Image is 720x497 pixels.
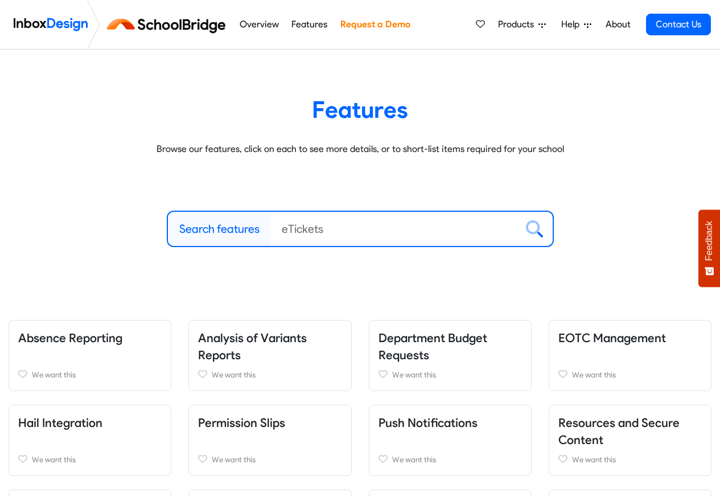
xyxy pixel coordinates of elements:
[558,416,680,447] a: Resources and Secure Content
[17,95,703,124] heading: Features
[212,455,256,464] span: We want this
[540,320,720,391] div: EOTC Management
[18,453,162,466] a: We want this
[32,370,76,379] span: We want this
[32,455,76,464] span: We want this
[540,405,720,476] div: Resources and Secure Content
[198,416,285,430] a: Permission Slips
[378,368,522,381] a: We want this
[378,453,522,466] a: We want this
[572,455,616,464] span: We want this
[698,210,720,287] button: Feedback - Show survey
[17,142,703,156] p: Browse our features, click on each to see more details, or to short-list items required for your ...
[18,331,122,345] a: Absence Reporting
[378,416,478,430] a: Push Notifications
[378,331,487,362] a: Department Budget Requests
[270,212,517,246] input: eTickets
[18,368,162,381] a: We want this
[572,370,616,379] span: We want this
[561,18,584,31] span: Help
[704,221,714,261] span: Feedback
[18,416,102,430] a: Hail Integration
[646,14,711,35] a: Contact Us
[392,370,436,379] span: We want this
[360,320,540,391] div: Department Budget Requests
[558,331,666,345] a: EOTC Management
[498,18,538,31] span: Products
[392,455,436,464] span: We want this
[337,13,413,36] a: Request a Demo
[558,453,702,466] a: We want this
[105,11,233,38] img: schoolbridge logo
[198,368,342,381] a: We want this
[493,13,550,36] a: Products
[602,13,633,36] a: About
[180,320,360,391] div: Analysis of Variants Reports
[360,405,540,476] div: Push Notifications
[212,370,256,379] span: We want this
[557,13,596,36] a: Help
[236,13,282,36] a: Overview
[198,331,307,362] a: Analysis of Variants Reports
[558,368,702,381] a: We want this
[179,220,260,237] label: Search features
[289,13,331,36] a: Features
[180,405,360,476] div: Permission Slips
[198,453,342,466] a: We want this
